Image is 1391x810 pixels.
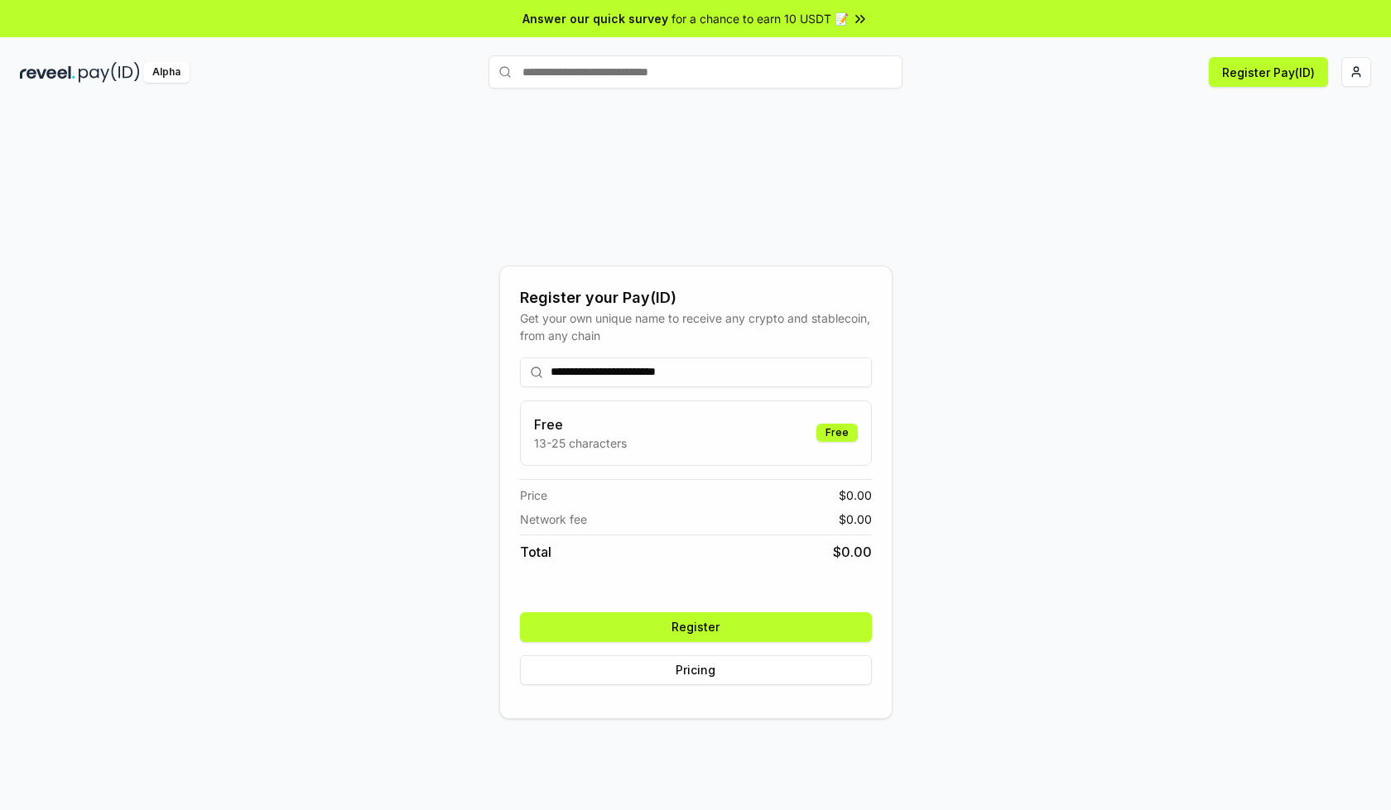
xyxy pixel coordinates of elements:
span: for a chance to earn 10 USDT 📝 [671,10,849,27]
span: Answer our quick survey [522,10,668,27]
span: $ 0.00 [833,542,872,562]
button: Register Pay(ID) [1209,57,1328,87]
span: $ 0.00 [839,486,872,504]
img: reveel_dark [20,62,75,83]
div: Alpha [143,62,190,83]
span: Network fee [520,510,587,528]
button: Register [520,612,872,642]
div: Get your own unique name to receive any crypto and stablecoin, from any chain [520,309,872,344]
span: Total [520,542,551,562]
button: Pricing [520,655,872,685]
img: pay_id [79,62,140,83]
div: Free [816,424,858,442]
span: Price [520,486,547,504]
p: 13-25 characters [534,434,627,452]
div: Register your Pay(ID) [520,286,872,309]
span: $ 0.00 [839,510,872,528]
h3: Free [534,415,627,434]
